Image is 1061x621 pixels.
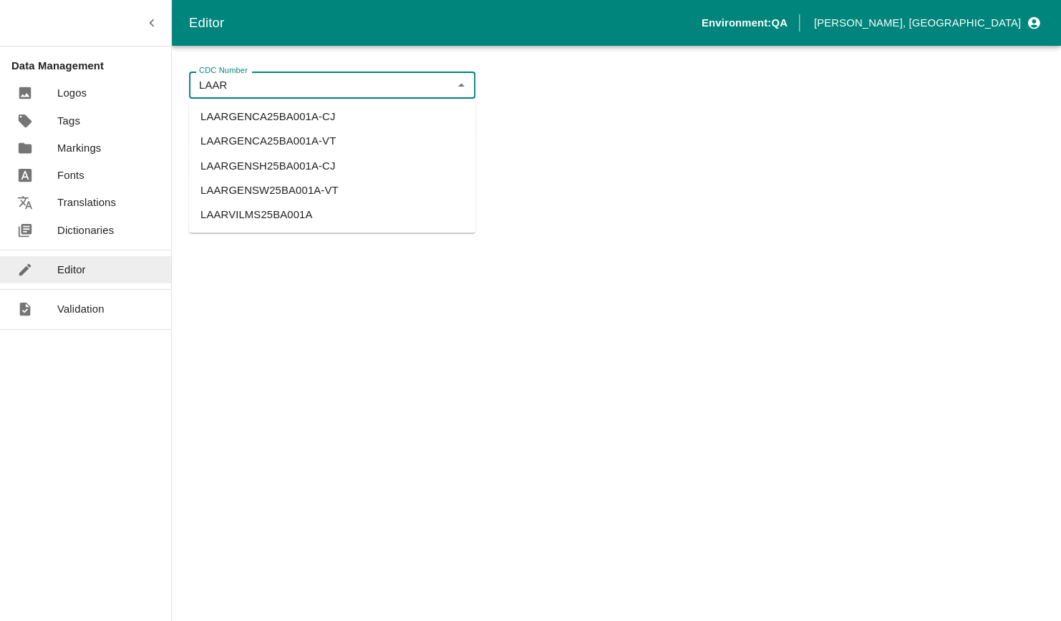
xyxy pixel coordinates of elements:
[57,113,80,129] p: Tags
[57,262,86,278] p: Editor
[57,223,114,238] p: Dictionaries
[189,178,475,202] li: LAARGENSW25BA001A-VT
[814,15,1021,31] p: [PERSON_NAME], [GEOGRAPHIC_DATA]
[189,154,475,178] li: LAARGENSH25BA001A-CJ
[189,129,475,154] li: LAARGENCA25BA001A-VT
[452,76,470,94] button: Close
[57,167,84,183] p: Fonts
[189,12,702,34] div: Editor
[702,15,788,31] p: Environment: QA
[57,85,87,101] p: Logos
[57,140,101,156] p: Markings
[11,58,171,74] p: Data Management
[57,195,116,210] p: Translations
[189,203,475,228] li: LAARVILMS25BA001A
[808,11,1044,35] button: profile
[57,301,105,317] p: Validation
[189,104,475,129] li: LAARGENCA25BA001A-CJ
[199,65,248,77] label: CDC Number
